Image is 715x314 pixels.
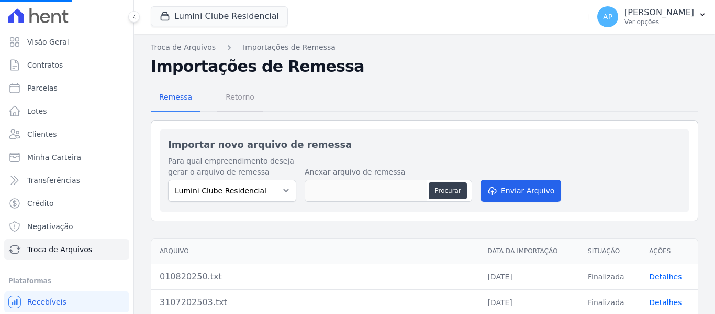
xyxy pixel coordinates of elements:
[4,239,129,260] a: Troca de Arquivos
[4,147,129,168] a: Minha Carteira
[649,273,682,281] a: Detalhes
[4,124,129,145] a: Clientes
[479,239,579,264] th: Data da Importação
[479,264,579,289] td: [DATE]
[219,86,261,107] span: Retorno
[151,42,698,53] nav: Breadcrumb
[27,129,57,139] span: Clientes
[579,239,641,264] th: Situação
[27,83,58,93] span: Parcelas
[4,170,129,191] a: Transferências
[4,291,129,312] a: Recebíveis
[4,216,129,237] a: Negativação
[4,101,129,122] a: Lotes
[151,6,288,26] button: Lumini Clube Residencial
[649,298,682,307] a: Detalhes
[168,156,296,178] label: Para qual empreendimento deseja gerar o arquivo de remessa
[8,275,125,287] div: Plataformas
[641,239,698,264] th: Ações
[27,152,81,163] span: Minha Carteira
[243,42,336,53] a: Importações de Remessa
[579,264,641,289] td: Finalizada
[168,137,681,151] h2: Importar novo arquivo de remessa
[27,221,73,232] span: Negativação
[27,60,63,70] span: Contratos
[624,18,694,26] p: Ver opções
[4,55,129,75] a: Contratos
[27,106,47,116] span: Lotes
[27,175,80,186] span: Transferências
[589,2,715,31] button: AP [PERSON_NAME] Ver opções
[481,180,561,202] button: Enviar Arquivo
[429,182,466,199] button: Procurar
[27,297,66,307] span: Recebíveis
[624,7,694,18] p: [PERSON_NAME]
[603,13,612,20] span: AP
[27,37,69,47] span: Visão Geral
[217,84,263,112] a: Retorno
[305,167,472,178] label: Anexar arquivo de remessa
[151,84,200,112] a: Remessa
[4,31,129,52] a: Visão Geral
[151,57,698,76] h2: Importações de Remessa
[160,270,471,283] div: 010820250.txt
[153,86,198,107] span: Remessa
[27,244,92,255] span: Troca de Arquivos
[151,239,479,264] th: Arquivo
[27,198,54,209] span: Crédito
[160,296,471,309] div: 3107202503.txt
[4,78,129,99] a: Parcelas
[151,42,216,53] a: Troca de Arquivos
[4,193,129,214] a: Crédito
